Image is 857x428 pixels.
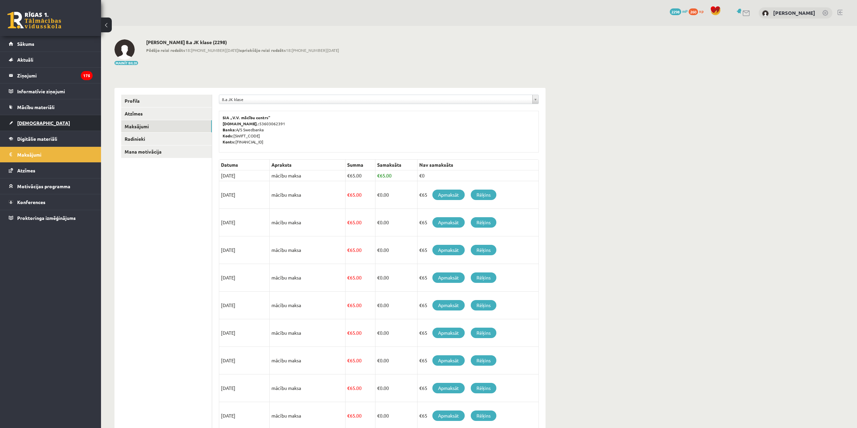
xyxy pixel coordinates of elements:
b: [DOMAIN_NAME].: [223,121,259,126]
a: Rēķins [471,272,496,283]
a: Profils [121,95,212,107]
span: € [377,247,380,253]
a: Rēķins [471,300,496,310]
td: mācību maksa [270,209,345,236]
span: € [347,413,350,419]
img: Daniils Gajevskis [114,39,135,60]
td: mācību maksa [270,292,345,319]
a: Apmaksāt [432,245,465,255]
span: Motivācijas programma [17,183,70,189]
span: € [377,274,380,281]
span: Mācību materiāli [17,104,55,110]
span: Aktuāli [17,57,33,63]
td: 0.00 [375,264,417,292]
b: Pēdējo reizi redzēts [146,47,185,53]
b: Konts: [223,139,235,144]
td: 65.00 [345,170,375,181]
a: 260 xp [689,8,707,14]
a: Rēķins [471,355,496,366]
a: Radinieki [121,133,212,145]
b: Banka: [223,127,236,132]
td: €65 [417,319,538,347]
td: 0.00 [375,347,417,374]
b: SIA „V.V. mācību centrs” [223,115,271,120]
td: [DATE] [219,319,270,347]
td: [DATE] [219,209,270,236]
a: Rēķins [471,217,496,228]
a: Apmaksāt [432,410,465,421]
th: Samaksāts [375,160,417,170]
a: [DEMOGRAPHIC_DATA] [9,115,93,131]
b: Iepriekšējo reizi redzēts [238,47,286,53]
span: € [377,219,380,225]
span: € [377,302,380,308]
td: 0.00 [375,209,417,236]
a: Digitālie materiāli [9,131,93,146]
td: €65 [417,236,538,264]
td: 0.00 [375,374,417,402]
a: Rīgas 1. Tālmācības vidusskola [7,12,61,29]
span: Konferences [17,199,45,205]
i: 175 [81,71,93,80]
a: Ziņojumi175 [9,68,93,83]
span: 260 [689,8,698,15]
td: 65.00 [345,181,375,209]
h2: [PERSON_NAME] 8.a JK klase (2298) [146,39,339,45]
a: Maksājumi [9,147,93,162]
a: Apmaksāt [432,272,465,283]
td: 0.00 [375,181,417,209]
p: 53603062391 A/S Swedbanka [SWIFT_CODE] [FINANCIAL_ID] [223,114,535,145]
span: € [377,413,380,419]
b: Kods: [223,133,233,138]
td: 65.00 [345,319,375,347]
a: 2298 mP [670,8,688,14]
td: [DATE] [219,264,270,292]
td: €65 [417,181,538,209]
td: [DATE] [219,347,270,374]
span: € [347,385,350,391]
a: Apmaksāt [432,383,465,393]
a: Rēķins [471,410,496,421]
legend: Maksājumi [17,147,93,162]
th: Summa [345,160,375,170]
a: Maksājumi [121,120,212,133]
a: [PERSON_NAME] [773,9,815,16]
a: Rēķins [471,245,496,255]
td: mācību maksa [270,319,345,347]
a: Konferences [9,194,93,210]
a: Mācību materiāli [9,99,93,115]
td: [DATE] [219,292,270,319]
span: € [377,172,380,178]
td: [DATE] [219,181,270,209]
legend: Ziņojumi [17,68,93,83]
span: [DEMOGRAPHIC_DATA] [17,120,70,126]
td: €65 [417,209,538,236]
td: mācību maksa [270,181,345,209]
th: Apraksts [270,160,345,170]
td: mācību maksa [270,170,345,181]
span: € [377,357,380,363]
td: mācību maksa [270,347,345,374]
a: Motivācijas programma [9,178,93,194]
span: 8.a JK klase [222,95,530,104]
td: 65.00 [345,374,375,402]
td: [DATE] [219,236,270,264]
span: € [347,172,350,178]
td: mācību maksa [270,264,345,292]
a: Atzīmes [9,163,93,178]
a: Mana motivācija [121,145,212,158]
span: € [347,357,350,363]
td: [DATE] [219,170,270,181]
th: Nav samaksāts [417,160,538,170]
td: 0.00 [375,236,417,264]
a: Rēķins [471,328,496,338]
a: Apmaksāt [432,300,465,310]
th: Datums [219,160,270,170]
img: Daniils Gajevskis [762,10,769,17]
a: Apmaksāt [432,328,465,338]
td: €65 [417,347,538,374]
span: € [347,330,350,336]
button: Mainīt bildi [114,61,138,65]
span: € [377,192,380,198]
td: €65 [417,292,538,319]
